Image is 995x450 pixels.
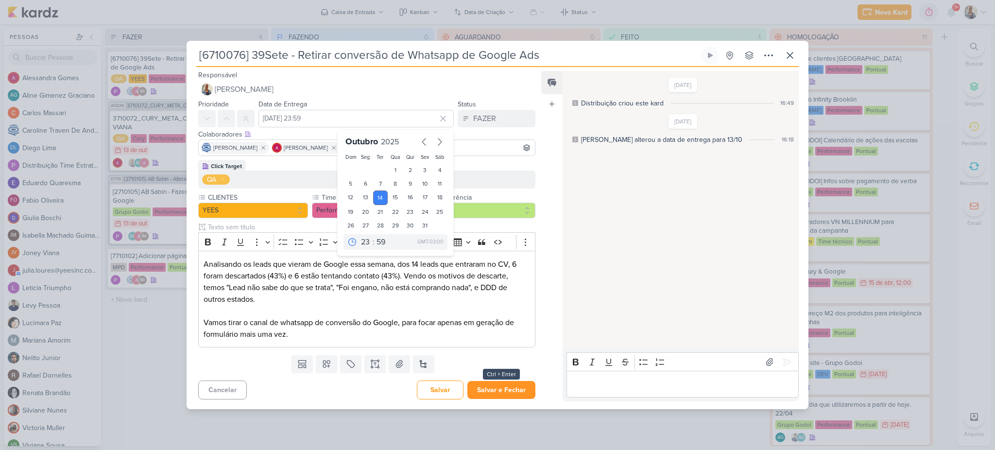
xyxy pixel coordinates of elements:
[581,98,664,108] div: Distribuição criou este kard
[432,205,447,219] div: 25
[198,129,535,139] div: Colaboradores
[198,251,535,347] div: Editor editing area: main
[312,203,422,218] button: Performance
[284,143,328,152] span: [PERSON_NAME]
[358,177,373,190] div: 6
[211,162,242,171] div: Click Target
[458,100,476,108] label: Status
[388,163,403,177] div: 1
[345,136,378,147] span: Outubro
[358,219,373,232] div: 27
[417,190,432,205] div: 17
[258,110,454,127] input: Select a date
[572,137,578,142] div: Este log é visível à todos no kard
[213,143,257,152] span: [PERSON_NAME]
[403,177,418,190] div: 9
[215,84,274,95] span: [PERSON_NAME]
[360,154,371,161] div: Seg
[417,163,432,177] div: 3
[258,100,307,108] label: Data de Entrega
[204,259,530,317] p: Analisando os leads que vieram de Google essa semana, dos 14 leads que entraram no CV, 6 foram de...
[419,154,430,161] div: Sex
[207,174,216,185] div: QA
[373,190,388,205] div: 14
[375,154,386,161] div: Ter
[780,99,794,107] div: 16:49
[405,154,416,161] div: Qui
[198,381,247,399] button: Cancelar
[198,81,535,98] button: [PERSON_NAME]
[204,317,530,340] p: Vamos tirar o canal de whatsapp de conversão do Google, para focar apenas em geração de formulári...
[373,205,388,219] div: 21
[403,205,418,219] div: 23
[581,135,742,145] div: Iara alterou a data de entrega para 13/10
[412,142,533,154] input: Buscar
[358,190,373,205] div: 13
[566,352,799,371] div: Editor toolbar
[345,154,357,161] div: Dom
[343,177,359,190] div: 5
[272,143,282,153] img: Alessandra Gomes
[417,205,432,219] div: 24
[473,113,496,124] div: FAZER
[417,219,432,232] div: 31
[390,154,401,161] div: Qua
[388,205,403,219] div: 22
[403,219,418,232] div: 30
[432,163,447,177] div: 4
[566,371,799,398] div: Editor editing area: main
[417,381,463,399] button: Salvar
[198,203,308,218] button: YEES
[207,192,308,203] label: CLIENTES
[388,177,403,190] div: 8
[403,163,418,177] div: 2
[388,219,403,232] div: 29
[572,100,578,106] div: Este log é visível à todos no kard
[434,154,446,161] div: Sáb
[458,110,535,127] button: FAZER
[483,369,520,380] div: Ctrl + Enter
[201,84,213,95] img: Iara Santos
[782,135,794,144] div: 16:18
[426,203,535,218] button: Pontual
[417,238,444,246] div: GMT-03:00
[403,190,418,205] div: 16
[343,205,359,219] div: 19
[706,52,714,59] div: Ligar relógio
[432,190,447,205] div: 18
[417,177,432,190] div: 10
[343,219,359,232] div: 26
[198,71,237,79] label: Responsável
[202,143,211,153] img: Caroline Traven De Andrade
[358,205,373,219] div: 20
[198,100,229,108] label: Prioridade
[432,177,447,190] div: 11
[373,177,388,190] div: 7
[206,222,535,232] input: Texto sem título
[373,219,388,232] div: 28
[198,232,535,251] div: Editor toolbar
[321,192,422,203] label: Time
[343,190,359,205] div: 12
[381,137,399,147] span: 2025
[373,236,375,248] div: :
[388,190,403,205] div: 15
[467,381,535,399] button: Salvar e Fechar
[434,192,535,203] label: Recorrência
[196,47,700,64] input: Kard Sem Título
